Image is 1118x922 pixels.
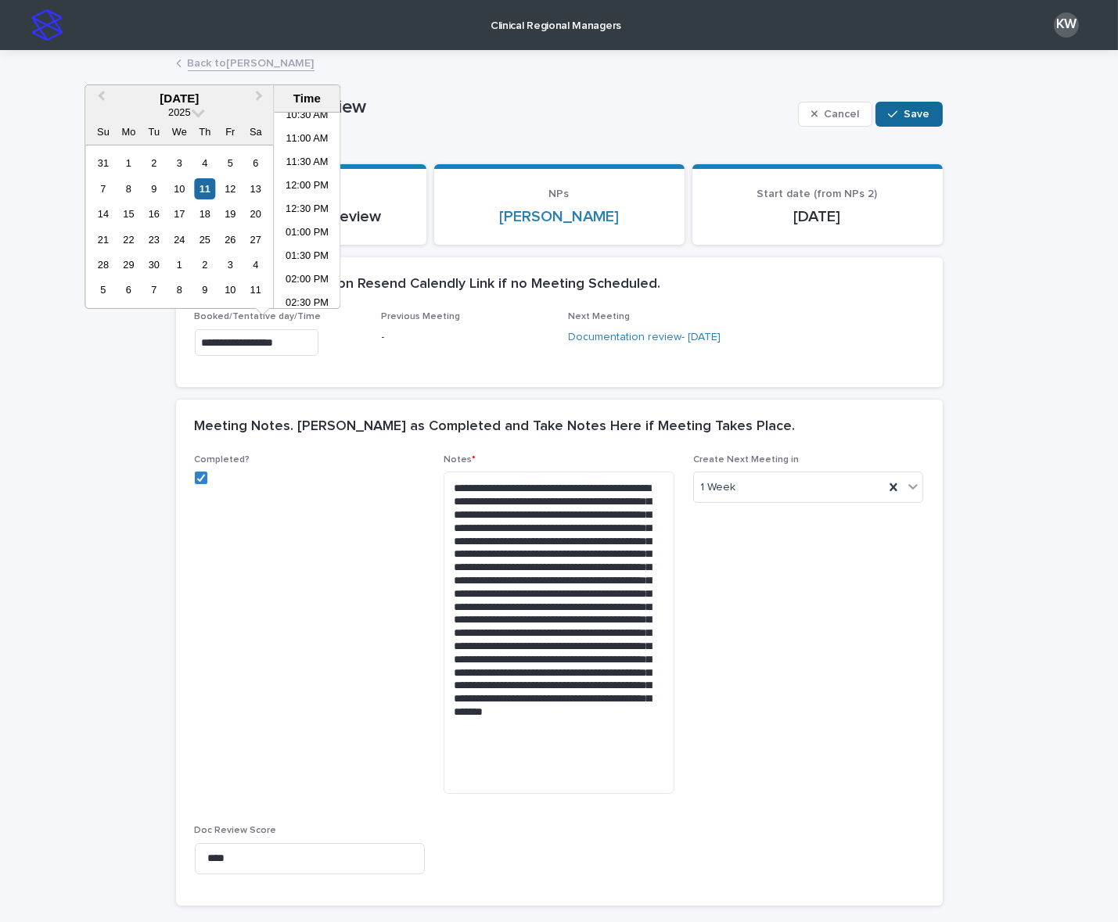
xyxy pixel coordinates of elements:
div: Tu [143,121,164,142]
div: Choose Tuesday, September 23rd, 2025 [143,228,164,249]
div: Choose Monday, September 1st, 2025 [118,152,139,174]
div: Choose Tuesday, September 2nd, 2025 [143,152,164,174]
div: Choose Saturday, September 20th, 2025 [245,203,266,224]
p: - [382,329,550,346]
span: Completed? [195,455,250,465]
li: 02:30 PM [274,292,340,316]
div: Choose Thursday, September 25th, 2025 [194,228,215,249]
h2: Meeting Notes. [PERSON_NAME] as Completed and Take Notes Here if Meeting Takes Place. [195,418,796,436]
div: Choose Tuesday, September 30th, 2025 [143,254,164,275]
div: Choose Sunday, September 14th, 2025 [92,203,113,224]
div: Choose Thursday, September 18th, 2025 [194,203,215,224]
div: Choose Monday, September 22nd, 2025 [118,228,139,249]
span: Cancel [824,109,859,120]
div: Choose Sunday, August 31st, 2025 [92,152,113,174]
div: Choose Thursday, October 9th, 2025 [194,279,215,300]
div: Choose Wednesday, October 8th, 2025 [169,279,190,300]
span: Start date (from NPs 2) [757,188,878,199]
div: Choose Friday, September 5th, 2025 [220,152,241,174]
div: Time [278,91,336,106]
div: Choose Wednesday, September 3rd, 2025 [169,152,190,174]
div: Choose Thursday, September 11th, 2025 [194,178,215,199]
div: Choose Wednesday, September 10th, 2025 [169,178,190,199]
div: Choose Thursday, September 4th, 2025 [194,152,215,174]
a: Documentation review- [DATE] [569,329,721,346]
div: Choose Sunday, October 5th, 2025 [92,279,113,300]
li: 02:00 PM [274,269,340,292]
div: Choose Thursday, October 2nd, 2025 [194,254,215,275]
p: Documentation review [176,96,792,119]
li: 10:30 AM [274,105,340,128]
div: Choose Tuesday, September 9th, 2025 [143,178,164,199]
div: Sa [245,121,266,142]
img: stacker-logo-s-only.png [31,9,63,41]
li: 01:30 PM [274,246,340,269]
button: Next Month [248,87,273,112]
div: Choose Friday, September 26th, 2025 [220,228,241,249]
div: Choose Wednesday, September 17th, 2025 [169,203,190,224]
div: Fr [220,121,241,142]
div: Choose Saturday, September 27th, 2025 [245,228,266,249]
button: Cancel [798,102,873,127]
div: Choose Sunday, September 28th, 2025 [92,254,113,275]
div: Th [194,121,215,142]
div: Choose Saturday, September 6th, 2025 [245,152,266,174]
a: [PERSON_NAME] [499,207,619,226]
div: Choose Saturday, October 4th, 2025 [245,254,266,275]
div: We [169,121,190,142]
div: [DATE] [85,91,273,106]
div: Choose Saturday, October 11th, 2025 [245,279,266,300]
h2: Meeting Details. Click on Resend Calendly Link if no Meeting Scheduled. [195,276,661,293]
div: Choose Wednesday, October 1st, 2025 [169,254,190,275]
div: Choose Tuesday, September 16th, 2025 [143,203,164,224]
span: Previous Meeting [382,312,461,321]
span: Save [904,109,930,120]
button: Previous Month [87,87,112,112]
span: 2025 [168,106,190,118]
span: Create Next Meeting in [693,455,799,465]
span: Next Meeting [569,312,631,321]
div: Su [92,121,113,142]
div: Choose Friday, October 10th, 2025 [220,279,241,300]
li: 11:30 AM [274,152,340,175]
span: Notes [444,455,476,465]
li: 01:00 PM [274,222,340,246]
div: Choose Tuesday, October 7th, 2025 [143,279,164,300]
div: month 2025-09 [91,150,268,303]
li: 12:30 PM [274,199,340,222]
div: Choose Monday, September 15th, 2025 [118,203,139,224]
div: Choose Friday, September 19th, 2025 [220,203,241,224]
div: Choose Friday, October 3rd, 2025 [220,254,241,275]
div: Choose Friday, September 12th, 2025 [220,178,241,199]
div: KW [1054,13,1079,38]
span: NPs [549,188,570,199]
a: Back to[PERSON_NAME] [188,53,315,71]
p: [DATE] [711,207,924,226]
button: Save [875,102,942,127]
div: Choose Sunday, September 21st, 2025 [92,228,113,249]
span: Doc Review Score [195,826,277,835]
div: Choose Monday, September 29th, 2025 [118,254,139,275]
li: 12:00 PM [274,175,340,199]
li: 11:00 AM [274,128,340,152]
div: Choose Wednesday, September 24th, 2025 [169,228,190,249]
div: Mo [118,121,139,142]
span: 1 Week [700,479,735,496]
div: Choose Saturday, September 13th, 2025 [245,178,266,199]
div: Choose Monday, October 6th, 2025 [118,279,139,300]
div: Choose Sunday, September 7th, 2025 [92,178,113,199]
div: Choose Monday, September 8th, 2025 [118,178,139,199]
